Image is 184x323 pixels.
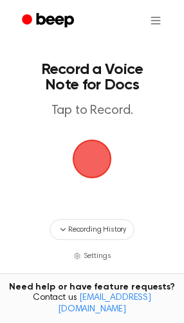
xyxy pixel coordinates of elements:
a: [EMAIL_ADDRESS][DOMAIN_NAME] [58,293,151,314]
img: Beep Logo [73,140,111,178]
button: Recording History [50,219,134,240]
span: Recording History [68,224,126,235]
button: Open menu [140,5,171,36]
button: Settings [73,250,111,262]
p: Tap to Record. [23,103,161,119]
span: Contact us [8,293,176,315]
a: Beep [13,8,86,33]
h1: Record a Voice Note for Docs [23,62,161,93]
span: Settings [84,250,111,262]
